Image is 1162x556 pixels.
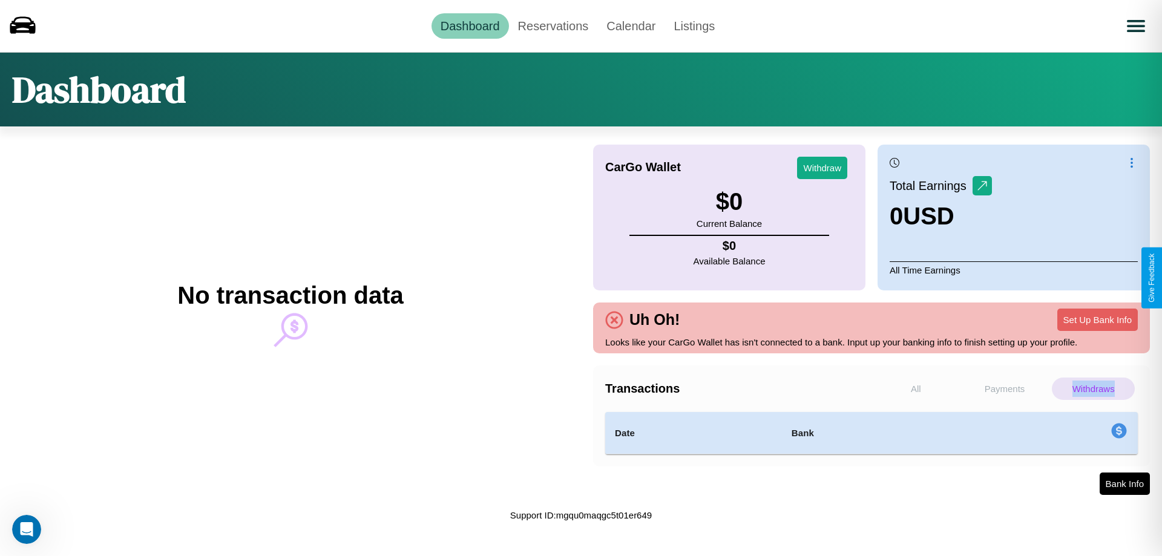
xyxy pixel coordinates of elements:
[432,13,509,39] a: Dashboard
[665,13,724,39] a: Listings
[963,378,1046,400] p: Payments
[623,311,686,329] h4: Uh Oh!
[177,282,403,309] h2: No transaction data
[615,426,772,440] h4: Date
[12,515,41,544] iframe: Intercom live chat
[1052,378,1135,400] p: Withdraws
[890,261,1138,278] p: All Time Earnings
[605,382,871,396] h4: Transactions
[1119,9,1153,43] button: Open menu
[1100,473,1150,495] button: Bank Info
[792,426,960,440] h4: Bank
[1057,309,1138,331] button: Set Up Bank Info
[694,253,766,269] p: Available Balance
[697,188,762,215] h3: $ 0
[605,334,1138,350] p: Looks like your CarGo Wallet has isn't connected to a bank. Input up your banking info to finish ...
[510,507,652,523] p: Support ID: mgqu0maqgc5t01er649
[597,13,665,39] a: Calendar
[890,175,973,197] p: Total Earnings
[697,215,762,232] p: Current Balance
[12,65,186,114] h1: Dashboard
[605,160,681,174] h4: CarGo Wallet
[890,203,992,230] h3: 0 USD
[1147,253,1156,303] div: Give Feedback
[605,412,1138,454] table: simple table
[694,239,766,253] h4: $ 0
[509,13,598,39] a: Reservations
[797,157,847,179] button: Withdraw
[875,378,957,400] p: All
